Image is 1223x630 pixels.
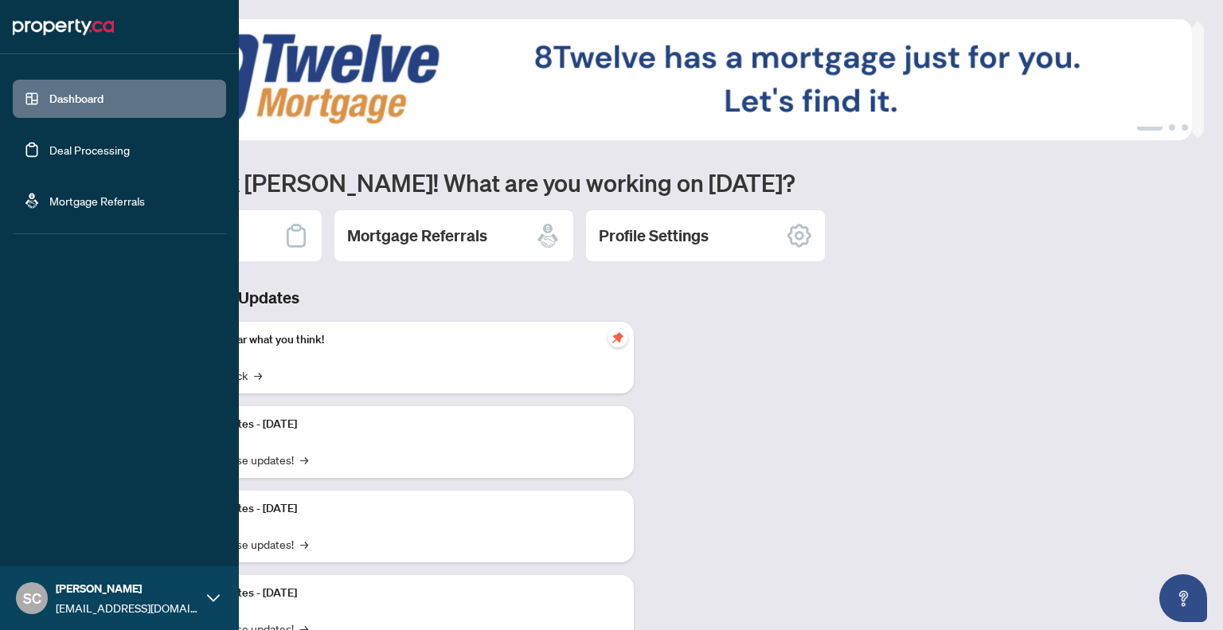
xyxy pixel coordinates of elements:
[167,416,621,433] p: Platform Updates - [DATE]
[254,366,262,384] span: →
[167,585,621,602] p: Platform Updates - [DATE]
[300,451,308,468] span: →
[1182,124,1188,131] button: 3
[83,287,634,309] h3: Brokerage & Industry Updates
[13,14,114,40] img: logo
[83,19,1192,140] img: Slide 0
[83,167,1204,198] h1: Welcome back [PERSON_NAME]! What are you working on [DATE]?
[49,143,130,157] a: Deal Processing
[1169,124,1175,131] button: 2
[167,500,621,518] p: Platform Updates - [DATE]
[300,535,308,553] span: →
[347,225,487,247] h2: Mortgage Referrals
[56,580,199,597] span: [PERSON_NAME]
[167,331,621,349] p: We want to hear what you think!
[1137,124,1162,131] button: 1
[56,599,199,616] span: [EMAIL_ADDRESS][DOMAIN_NAME]
[608,328,627,347] span: pushpin
[599,225,709,247] h2: Profile Settings
[49,92,104,106] a: Dashboard
[49,194,145,208] a: Mortgage Referrals
[23,587,41,609] span: SC
[1159,574,1207,622] button: Open asap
